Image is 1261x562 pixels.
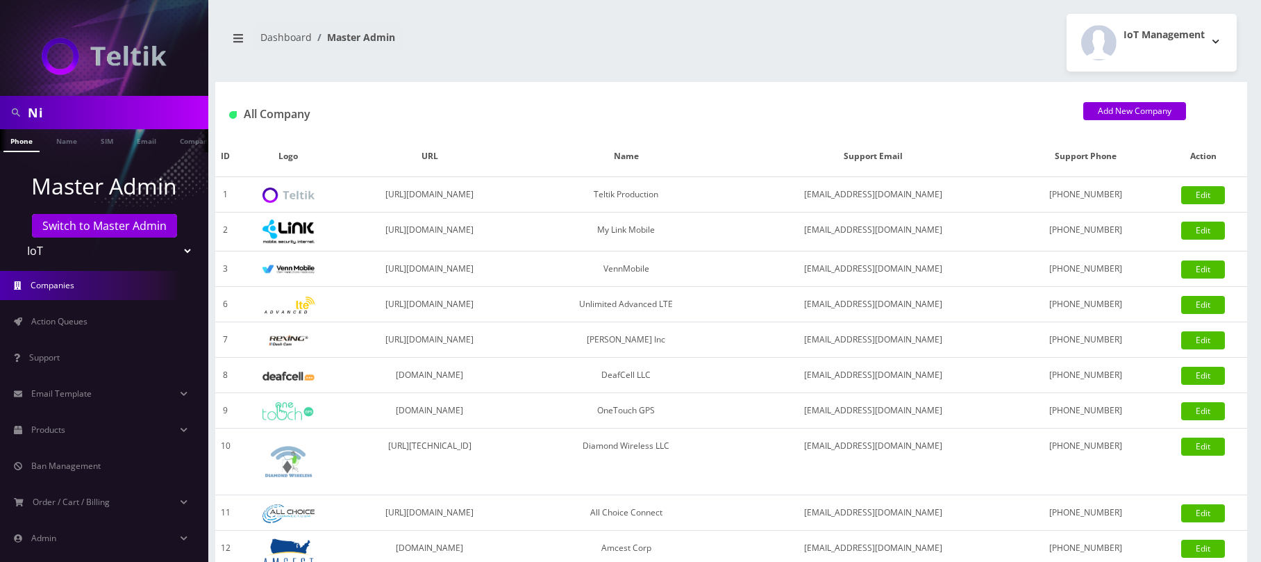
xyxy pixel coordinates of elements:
td: OneTouch GPS [519,393,734,429]
a: Edit [1181,367,1225,385]
th: URL [341,136,519,177]
span: Companies [31,279,74,291]
h2: IoT Management [1124,29,1205,41]
a: Edit [1181,296,1225,314]
td: [PHONE_NUMBER] [1012,495,1159,531]
th: ID [215,136,236,177]
td: [URL][DOMAIN_NAME] [341,287,519,322]
a: Switch to Master Admin [32,214,177,238]
span: Ban Management [31,460,101,472]
button: IoT Management [1067,14,1237,72]
a: Edit [1181,504,1225,522]
td: [EMAIL_ADDRESS][DOMAIN_NAME] [734,213,1012,251]
li: Master Admin [312,30,395,44]
td: [PHONE_NUMBER] [1012,429,1159,495]
img: DeafCell LLC [262,372,315,381]
a: Edit [1181,186,1225,204]
img: Teltik Production [262,188,315,204]
span: Products [31,424,65,436]
td: [EMAIL_ADDRESS][DOMAIN_NAME] [734,177,1012,213]
a: Add New Company [1083,102,1186,120]
a: Edit [1181,331,1225,349]
a: Edit [1181,261,1225,279]
a: Edit [1181,540,1225,558]
img: Diamond Wireless LLC [262,436,315,488]
img: All Company [229,111,237,119]
td: 10 [215,429,236,495]
td: 11 [215,495,236,531]
th: Logo [236,136,341,177]
td: [URL][DOMAIN_NAME] [341,213,519,251]
input: Search in Company [28,99,205,126]
img: VennMobile [262,265,315,274]
td: [PHONE_NUMBER] [1012,393,1159,429]
a: Email [130,129,163,151]
td: My Link Mobile [519,213,734,251]
nav: breadcrumb [226,23,721,63]
span: Email Template [31,388,92,399]
td: [URL][DOMAIN_NAME] [341,251,519,287]
td: [URL][TECHNICAL_ID] [341,429,519,495]
td: [PERSON_NAME] Inc [519,322,734,358]
td: 7 [215,322,236,358]
img: All Choice Connect [262,504,315,523]
img: IoT [42,38,167,75]
th: Support Email [734,136,1012,177]
span: Order / Cart / Billing [33,496,110,508]
img: OneTouch GPS [262,402,315,420]
td: [EMAIL_ADDRESS][DOMAIN_NAME] [734,287,1012,322]
span: Action Queues [31,315,87,327]
td: 2 [215,213,236,251]
td: 3 [215,251,236,287]
span: Admin [31,532,56,544]
h1: All Company [229,108,1062,121]
th: Support Phone [1012,136,1159,177]
td: [EMAIL_ADDRESS][DOMAIN_NAME] [734,322,1012,358]
a: Name [49,129,84,151]
td: 1 [215,177,236,213]
img: Unlimited Advanced LTE [262,297,315,314]
td: All Choice Connect [519,495,734,531]
td: [PHONE_NUMBER] [1012,287,1159,322]
span: Support [29,352,60,363]
td: 6 [215,287,236,322]
td: Unlimited Advanced LTE [519,287,734,322]
td: [DOMAIN_NAME] [341,358,519,393]
td: [EMAIL_ADDRESS][DOMAIN_NAME] [734,251,1012,287]
td: [PHONE_NUMBER] [1012,177,1159,213]
td: [EMAIL_ADDRESS][DOMAIN_NAME] [734,358,1012,393]
td: [PHONE_NUMBER] [1012,213,1159,251]
td: VennMobile [519,251,734,287]
td: [EMAIL_ADDRESS][DOMAIN_NAME] [734,429,1012,495]
td: [URL][DOMAIN_NAME] [341,495,519,531]
a: Edit [1181,402,1225,420]
a: Phone [3,129,40,152]
td: [PHONE_NUMBER] [1012,251,1159,287]
a: SIM [94,129,120,151]
a: Company [173,129,219,151]
td: [DOMAIN_NAME] [341,393,519,429]
td: [EMAIL_ADDRESS][DOMAIN_NAME] [734,393,1012,429]
td: [PHONE_NUMBER] [1012,322,1159,358]
td: DeafCell LLC [519,358,734,393]
a: Edit [1181,222,1225,240]
td: [PHONE_NUMBER] [1012,358,1159,393]
img: Rexing Inc [262,334,315,347]
td: [EMAIL_ADDRESS][DOMAIN_NAME] [734,495,1012,531]
a: Edit [1181,438,1225,456]
td: [URL][DOMAIN_NAME] [341,177,519,213]
td: Diamond Wireless LLC [519,429,734,495]
td: 9 [215,393,236,429]
th: Action [1159,136,1247,177]
img: My Link Mobile [262,220,315,244]
a: Dashboard [260,31,312,44]
td: Teltik Production [519,177,734,213]
td: 8 [215,358,236,393]
th: Name [519,136,734,177]
td: [URL][DOMAIN_NAME] [341,322,519,358]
